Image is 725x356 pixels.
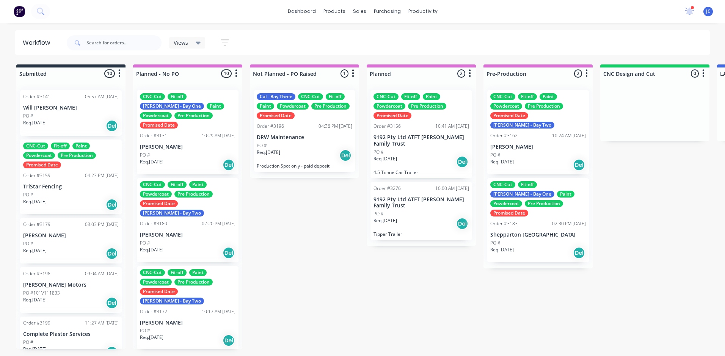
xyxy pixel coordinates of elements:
[349,6,370,17] div: sales
[72,143,90,149] div: Paint
[552,220,586,227] div: 02:30 PM [DATE]
[370,182,472,240] div: Order #327610:00 AM [DATE]9192 Pty Ltd ATFT [PERSON_NAME] Family TrustPO #Req.[DATE]DelTipper Tra...
[423,93,440,100] div: Paint
[23,346,47,353] p: Req. [DATE]
[174,39,188,47] span: Views
[518,93,537,100] div: Fit-off
[20,90,122,136] div: Order #314105:57 AM [DATE]Will [PERSON_NAME]PO #Req.[DATE]Del
[257,112,295,119] div: Promised Date
[490,200,522,207] div: Powdercoat
[552,132,586,139] div: 10:24 AM [DATE]
[401,93,420,100] div: Fit-off
[699,330,717,348] iframe: Intercom live chat
[23,240,33,247] p: PO #
[518,181,537,188] div: Fit-off
[23,221,50,228] div: Order #3179
[23,119,47,126] p: Req. [DATE]
[168,269,187,276] div: Fit-off
[86,35,162,50] input: Search for orders...
[490,152,501,158] p: PO #
[257,149,280,156] p: Req. [DATE]
[373,155,397,162] p: Req. [DATE]
[319,123,352,130] div: 04:36 PM [DATE]
[85,93,119,100] div: 05:57 AM [DATE]
[339,149,352,162] div: Del
[140,327,150,334] p: PO #
[137,90,239,174] div: CNC-CutFit-off[PERSON_NAME] - Bay OnePaintPowdercoatPre ProductionPromised DateOrder #313110:29 A...
[174,279,213,285] div: Pre Production
[490,103,522,110] div: Powdercoat
[23,270,50,277] div: Order #3198
[456,156,468,168] div: Del
[487,178,589,262] div: CNC-CutFit-off[PERSON_NAME] - Bay OnePaintPowdercoatPre ProductionPromised DateOrder #318302:30 P...
[487,90,589,174] div: CNC-CutFit-offPaintPowdercoatPre ProductionPromised Date[PERSON_NAME] - Bay TwoOrder #316210:24 A...
[20,267,122,313] div: Order #319809:04 AM [DATE][PERSON_NAME] MotorsPO #101V111833Req.[DATE]Del
[23,198,47,205] p: Req. [DATE]
[490,132,518,139] div: Order #3162
[106,248,118,260] div: Del
[168,181,187,188] div: Fit-off
[373,169,469,175] p: 4.5 Tonne Car Trailer
[137,266,239,350] div: CNC-CutFit-offPaintPowdercoatPre ProductionPromised Date[PERSON_NAME] - Bay TwoOrder #317210:17 A...
[408,103,446,110] div: Pre Production
[223,334,235,347] div: Del
[373,231,469,237] p: Tipper Trailer
[23,339,33,346] p: PO #
[140,279,172,285] div: Powdercoat
[20,140,122,214] div: CNC-CutFit-offPaintPowdercoatPre ProductionPromised DateOrder #315904:23 PM [DATE]TriStar Fencing...
[168,93,187,100] div: Fit-off
[140,191,172,198] div: Powdercoat
[137,178,239,262] div: CNC-CutFit-offPaintPowdercoatPre ProductionPromised Date[PERSON_NAME] - Bay TwoOrder #318002:20 P...
[254,90,355,172] div: Cal - Bay ThreeCNC-CutFit-offPaintPowdercoatPre ProductionPromised DateOrder #319604:36 PM [DATE]...
[373,123,401,130] div: Order #3156
[257,123,284,130] div: Order #3196
[373,185,401,192] div: Order #3276
[490,181,515,188] div: CNC-Cut
[23,320,50,326] div: Order #3199
[23,93,50,100] div: Order #3141
[257,134,352,141] p: DRW Maintenance
[435,185,469,192] div: 10:00 AM [DATE]
[257,103,274,110] div: Paint
[373,210,384,217] p: PO #
[23,232,119,239] p: [PERSON_NAME]
[51,143,70,149] div: Fit-off
[311,103,350,110] div: Pre Production
[189,269,207,276] div: Paint
[490,93,515,100] div: CNC-Cut
[140,132,167,139] div: Order #3131
[106,297,118,309] div: Del
[23,191,33,198] p: PO #
[326,93,345,100] div: Fit-off
[207,103,224,110] div: Paint
[373,93,399,100] div: CNC-Cut
[223,159,235,171] div: Del
[140,181,165,188] div: CNC-Cut
[140,93,165,100] div: CNC-Cut
[174,112,213,119] div: Pre Production
[140,269,165,276] div: CNC-Cut
[20,218,122,263] div: Order #317903:03 PM [DATE][PERSON_NAME]PO #Req.[DATE]Del
[140,246,163,253] p: Req. [DATE]
[174,191,213,198] div: Pre Production
[540,93,557,100] div: Paint
[373,149,384,155] p: PO #
[58,152,96,159] div: Pre Production
[525,103,563,110] div: Pre Production
[23,183,119,190] p: TriStar Fencing
[490,210,528,216] div: Promised Date
[257,163,352,169] p: Production Spot only - paid deposit
[85,172,119,179] div: 04:23 PM [DATE]
[140,200,178,207] div: Promised Date
[140,232,235,238] p: [PERSON_NAME]
[373,112,411,119] div: Promised Date
[490,158,514,165] p: Req. [DATE]
[23,331,119,337] p: Complete Plaster Services
[490,191,554,198] div: [PERSON_NAME] - Bay One
[23,113,33,119] p: PO #
[23,152,55,159] div: Powdercoat
[490,112,528,119] div: Promised Date
[490,232,586,238] p: Shepparton [GEOGRAPHIC_DATA]
[202,132,235,139] div: 10:29 AM [DATE]
[456,218,468,230] div: Del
